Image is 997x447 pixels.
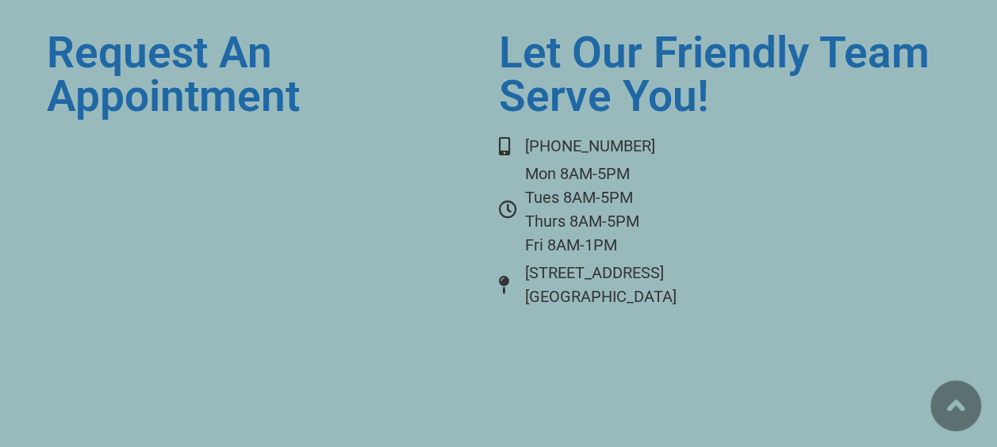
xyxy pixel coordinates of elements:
h2: Let Our Friendly Team Serve You! [499,31,931,118]
h2: Request an Appointment [47,31,479,118]
a: [PHONE_NUMBER] [499,134,931,158]
span: Mon 8AM-5PM Tues 8AM-5PM Thurs 8AM-5PM Fri 8AM-1PM [521,162,639,257]
span: [STREET_ADDRESS] [GEOGRAPHIC_DATA] [521,261,677,308]
span: [PHONE_NUMBER] [521,134,655,158]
